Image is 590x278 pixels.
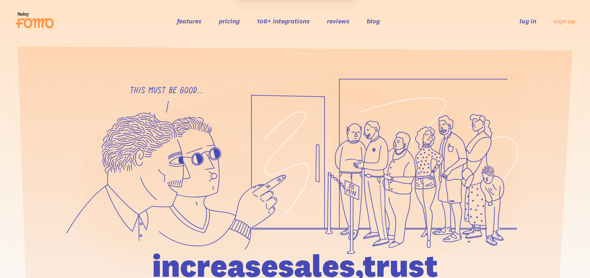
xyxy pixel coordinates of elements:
[367,17,380,25] a: blog
[257,17,310,25] a: 106+ integrations
[327,17,349,25] a: reviews
[219,17,240,25] a: pricing
[520,17,536,25] a: log in
[177,17,202,25] a: features
[554,17,575,25] a: sign up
